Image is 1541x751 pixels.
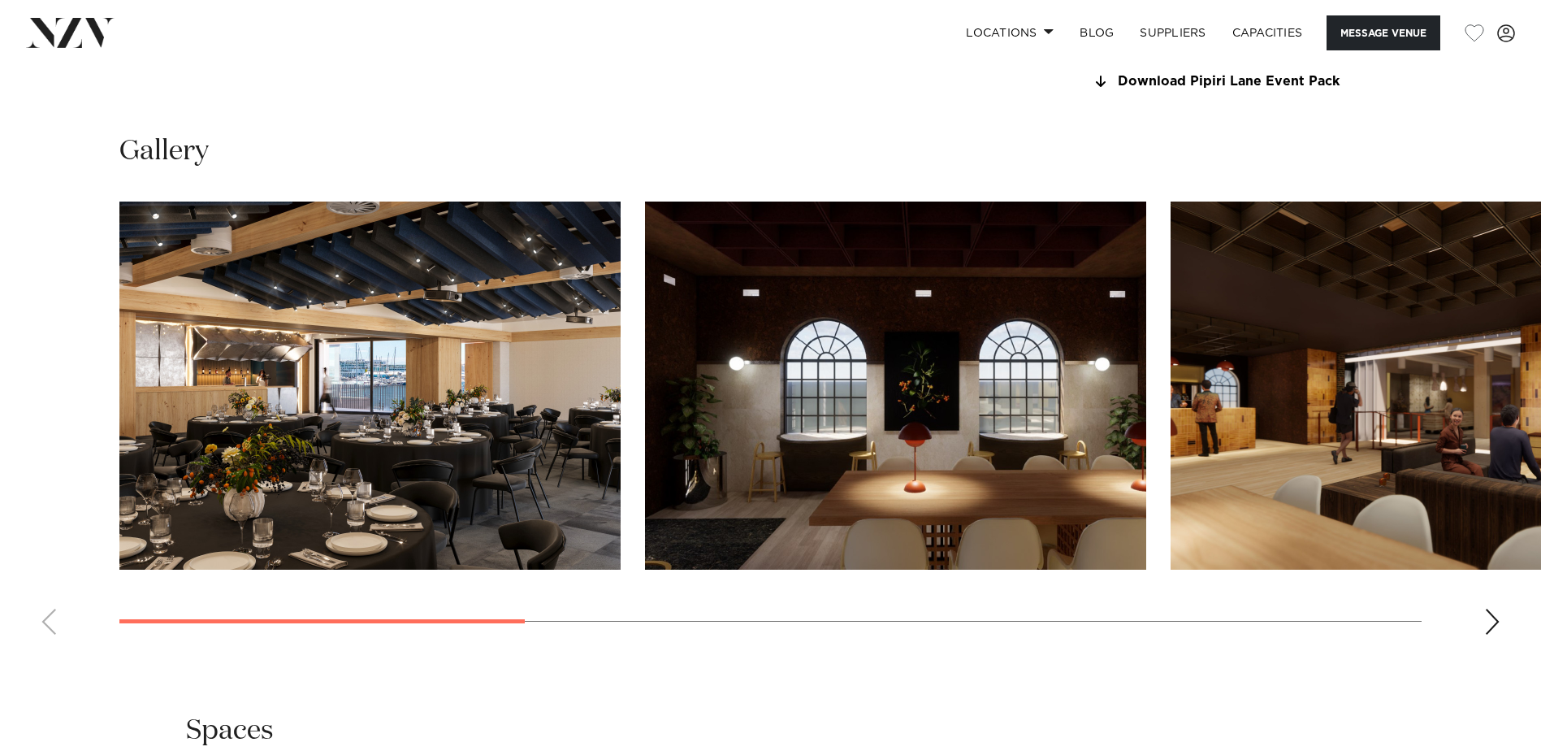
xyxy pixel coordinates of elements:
h2: Gallery [119,133,209,170]
a: SUPPLIERS [1127,15,1219,50]
h2: Spaces [186,713,274,749]
a: Capacities [1219,15,1316,50]
button: Message Venue [1327,15,1440,50]
img: nzv-logo.png [26,18,115,47]
swiper-slide: 2 / 8 [645,202,1146,570]
a: BLOG [1067,15,1127,50]
a: Locations [953,15,1067,50]
swiper-slide: 1 / 8 [119,202,621,570]
a: Download Pipiri Lane Event Pack [1091,75,1356,89]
